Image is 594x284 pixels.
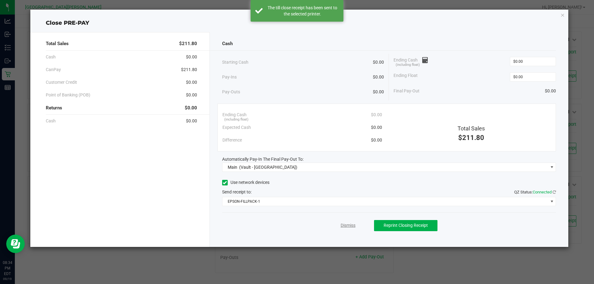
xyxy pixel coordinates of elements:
[228,165,237,170] span: Main
[394,72,418,82] span: Ending Float
[181,66,197,73] span: $211.80
[222,74,237,80] span: Pay-Ins
[222,59,248,66] span: Starting Cash
[179,40,197,47] span: $211.80
[266,5,339,17] div: The till close receipt has been sent to the selected printer.
[374,220,437,231] button: Reprint Closing Receipt
[222,137,242,143] span: Difference
[186,92,197,98] span: $0.00
[341,222,355,229] a: Dismiss
[222,197,548,206] span: EPSON-FILLPACK-1
[46,54,56,60] span: Cash
[545,88,556,94] span: $0.00
[186,79,197,86] span: $0.00
[6,235,25,253] iframe: Resource center
[224,117,248,122] span: (including float)
[371,124,382,131] span: $0.00
[373,59,384,66] span: $0.00
[46,92,90,98] span: Point of Banking (POB)
[186,54,197,60] span: $0.00
[371,112,382,118] span: $0.00
[373,74,384,80] span: $0.00
[46,66,61,73] span: CanPay
[222,112,247,118] span: Ending Cash
[46,101,197,115] div: Returns
[46,40,69,47] span: Total Sales
[239,165,297,170] span: (Vault - [GEOGRAPHIC_DATA])
[458,125,485,132] span: Total Sales
[458,134,484,142] span: $211.80
[222,40,233,47] span: Cash
[222,157,303,162] span: Automatically Pay-In The Final Pay-Out To:
[222,179,269,186] label: Use network devices
[46,118,56,124] span: Cash
[394,57,428,66] span: Ending Cash
[222,89,240,95] span: Pay-Outs
[46,79,77,86] span: Customer Credit
[30,19,569,27] div: Close PRE-PAY
[396,62,420,68] span: (including float)
[186,118,197,124] span: $0.00
[373,89,384,95] span: $0.00
[394,88,420,94] span: Final Pay-Out
[222,124,251,131] span: Expected Cash
[514,190,556,194] span: QZ Status:
[533,190,552,194] span: Connected
[185,104,197,112] span: $0.00
[222,189,252,194] span: Send receipt to:
[384,223,428,228] span: Reprint Closing Receipt
[371,137,382,143] span: $0.00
